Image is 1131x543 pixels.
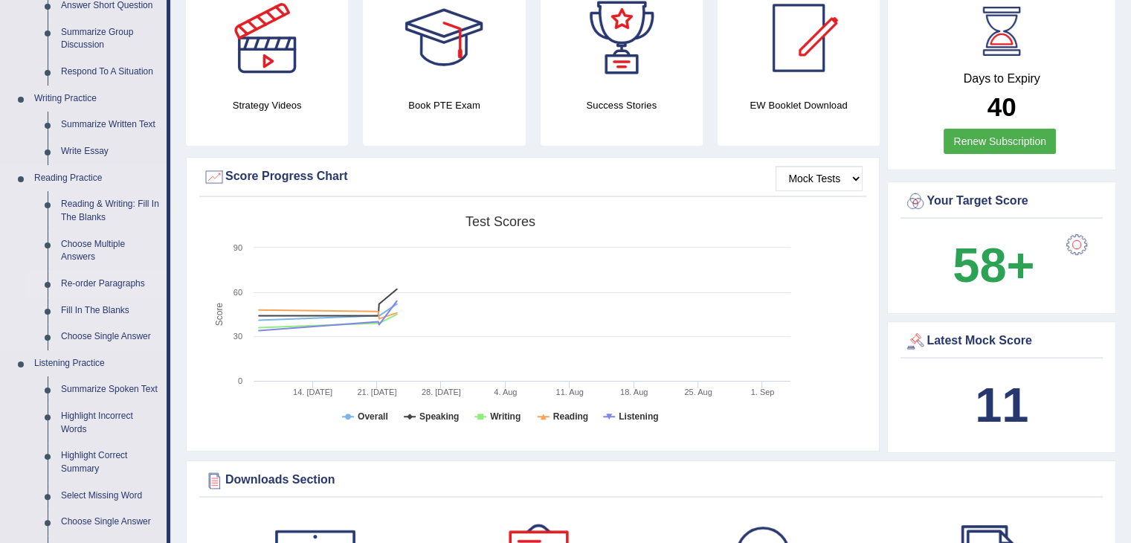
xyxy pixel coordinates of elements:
[620,388,648,396] tspan: 18. Aug
[54,19,167,59] a: Summarize Group Discussion
[553,411,588,422] tspan: Reading
[233,288,242,297] text: 60
[904,72,1099,86] h4: Days to Expiry
[54,231,167,271] a: Choose Multiple Answers
[751,388,775,396] tspan: 1. Sep
[684,388,712,396] tspan: 25. Aug
[541,97,703,113] h4: Success Stories
[54,138,167,165] a: Write Essay
[54,509,167,536] a: Choose Single Answer
[214,303,225,327] tspan: Score
[54,59,167,86] a: Respond To A Situation
[54,403,167,443] a: Highlight Incorrect Words
[718,97,880,113] h4: EW Booklet Download
[54,324,167,350] a: Choose Single Answer
[54,271,167,298] a: Re-order Paragraphs
[293,388,332,396] tspan: 14. [DATE]
[465,214,535,229] tspan: Test scores
[238,376,242,385] text: 0
[357,388,396,396] tspan: 21. [DATE]
[904,330,1099,353] div: Latest Mock Score
[233,332,242,341] text: 30
[944,129,1056,154] a: Renew Subscription
[422,388,461,396] tspan: 28. [DATE]
[358,411,388,422] tspan: Overall
[904,190,1099,213] div: Your Target Score
[363,97,525,113] h4: Book PTE Exam
[54,191,167,231] a: Reading & Writing: Fill In The Blanks
[28,86,167,112] a: Writing Practice
[975,378,1028,432] b: 11
[54,443,167,482] a: Highlight Correct Summary
[186,97,348,113] h4: Strategy Videos
[203,166,863,188] div: Score Progress Chart
[987,92,1016,121] b: 40
[203,469,1099,492] div: Downloads Section
[953,238,1034,292] b: 58+
[619,411,658,422] tspan: Listening
[54,376,167,403] a: Summarize Spoken Text
[556,388,584,396] tspan: 11. Aug
[54,112,167,138] a: Summarize Written Text
[54,483,167,510] a: Select Missing Word
[494,388,517,396] tspan: 4. Aug
[54,298,167,324] a: Fill In The Blanks
[28,350,167,377] a: Listening Practice
[233,243,242,252] text: 90
[490,411,521,422] tspan: Writing
[419,411,459,422] tspan: Speaking
[28,165,167,192] a: Reading Practice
